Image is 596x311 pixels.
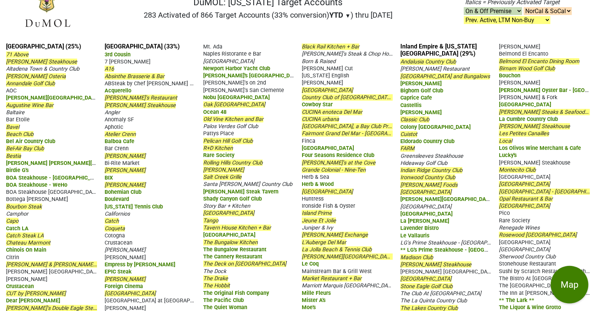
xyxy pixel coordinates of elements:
[6,218,18,224] span: Capo
[400,225,439,231] span: Lavender Bistro
[105,189,141,195] span: Bohemian Club
[400,124,471,130] span: Colony [GEOGRAPHIC_DATA]
[105,131,136,137] span: Atelier Crenn
[499,282,561,289] span: The [GEOGRAPHIC_DATA]
[302,72,349,79] span: [US_STATE] English
[499,101,551,108] span: [GEOGRAPHIC_DATA]
[329,11,343,20] span: YTD
[6,66,79,72] span: Altadena Town & Country Club
[105,269,132,275] span: EPIC Steak
[203,87,284,94] span: [PERSON_NAME]'s San Clemente
[6,80,55,87] span: Annandale Golf Club
[302,174,329,180] span: Herb & Sea
[203,174,242,180] span: Salt Creek Grille
[105,182,146,188] span: [PERSON_NAME]
[105,80,202,87] span: ABSteak by Chef [PERSON_NAME] Back
[6,145,44,152] span: Bel-Air Bay Club
[400,80,442,87] span: [PERSON_NAME]
[203,275,228,282] span: The Drake
[302,116,339,122] span: CUCINA urbana
[400,246,528,253] span: ** LG's Prime Steakhouse - [GEOGRAPHIC_DATA] **
[203,130,234,137] span: Pattys Place
[6,153,21,159] span: Bestia
[302,268,372,275] span: Mainstream Bar & Grill West
[203,225,271,231] span: Tavern House Kitchen + Bar
[499,246,550,253] span: [GEOGRAPHIC_DATA]
[499,152,517,159] span: Lucky's
[302,246,372,253] span: La Jolla Beach & Tennis Club
[105,66,114,72] span: A16
[203,116,263,122] span: Old Vine Kitchen and Bar
[400,145,415,152] span: FARM
[105,167,146,174] span: [PERSON_NAME]
[105,240,132,246] span: Crustacean
[499,65,555,72] span: Birnam Wood Golf Club
[302,290,331,296] span: Mille Fleurs
[6,196,68,202] span: Bottega [PERSON_NAME]
[499,203,550,209] span: [GEOGRAPHIC_DATA]
[203,246,266,253] span: The Bungalow Restaurant
[6,297,60,304] span: Dear [PERSON_NAME]
[105,73,164,80] span: Absinthe Brasserie & Bar
[302,232,368,238] span: [PERSON_NAME] Exchange
[105,247,146,253] span: [PERSON_NAME]
[105,225,125,232] span: Coqueta
[105,261,175,268] span: Empress by [PERSON_NAME]
[6,188,100,195] span: BOA Steakhouse [GEOGRAPHIC_DATA]
[105,218,119,224] span: Catch
[105,283,143,290] span: Foreign Cinema
[203,261,286,267] span: The Deck on [GEOGRAPHIC_DATA]
[400,160,447,166] span: Hideaway Golf Club
[105,175,113,181] span: BIX
[302,304,316,311] span: Moe's
[499,58,579,65] span: Belmond El Encanto Dining Room
[400,138,455,145] span: Eldorado Country Club
[203,138,253,144] span: Pelican Hill Golf Club
[6,261,98,268] span: [PERSON_NAME] & [PERSON_NAME]'s
[6,240,50,246] span: Chateau Marmont
[105,196,129,202] span: Boulevard
[400,43,477,57] a: Inland Empire & [US_STATE][GEOGRAPHIC_DATA] (29%)
[302,94,433,101] span: Country Club of [GEOGRAPHIC_DATA][PERSON_NAME]
[302,152,374,159] span: Four Seasons Residence Club
[400,254,433,261] span: Madison Club
[499,261,556,267] span: Stonehouse Restaurant
[400,218,449,224] span: La [PERSON_NAME]
[499,72,520,79] span: Bouchon
[6,59,77,65] span: [PERSON_NAME] Steakhouse
[203,72,301,79] span: [PERSON_NAME]'s [GEOGRAPHIC_DATA]
[203,282,230,289] span: The Hobbit
[302,189,353,195] span: [GEOGRAPHIC_DATA]
[302,225,333,231] span: Juniper & Ivy
[302,160,376,166] span: [PERSON_NAME]'s at the Cove
[6,116,30,123] span: Bar Etoile
[499,145,581,151] span: Los Olivos Wine Merchant & Cafe
[400,232,429,239] span: Le Vallauris
[302,196,324,202] span: Huntress
[302,203,355,209] span: Ironside Fish & Oyster
[105,59,151,65] span: 7 [PERSON_NAME]
[400,88,443,94] span: Bighorn Golf Club
[302,167,366,173] span: Grande Colonial - Nine-Ten
[400,116,429,123] span: Classic Club
[6,247,46,253] span: Chinois On Main
[302,282,395,289] span: Marriott Marquis [GEOGRAPHIC_DATA]
[105,204,163,210] span: [US_STATE] Tennis Club
[400,153,463,159] span: Greensleeves Steakhouse
[400,102,421,109] span: Castellis
[203,189,278,195] span: [PERSON_NAME] Steak Tavern
[499,232,577,238] span: Rosewood [GEOGRAPHIC_DATA]
[6,102,53,109] span: Augustine Wine Bar
[203,268,226,275] span: The Dock
[203,51,261,57] span: Naples Ristorante e Bar
[105,153,146,159] span: [PERSON_NAME]
[6,204,42,210] span: Bourbon Steak
[6,124,19,130] span: Bavel
[105,160,140,166] span: Bi-Rite Market
[400,290,481,297] span: The Club At [GEOGRAPHIC_DATA]
[499,225,540,231] span: Renegade Wines
[203,210,254,216] span: [GEOGRAPHIC_DATA]
[400,189,452,195] span: [GEOGRAPHIC_DATA]
[144,11,392,20] h2: 283 Activated of 866 Target Accounts (33% conversion) ) thru [DATE]
[203,65,270,72] span: Newport Harbor Yacht Club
